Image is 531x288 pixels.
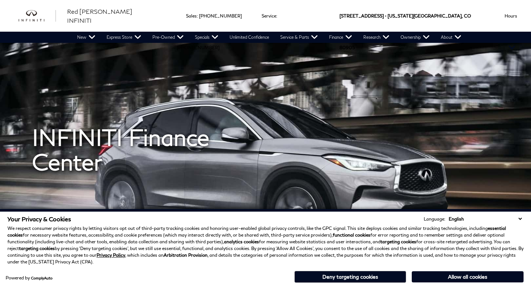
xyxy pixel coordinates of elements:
a: [STREET_ADDRESS] • [US_STATE][GEOGRAPHIC_DATA], CO 80905 [339,13,471,50]
nav: Main Navigation [72,32,467,43]
span: INFINITI Finance Center [32,124,209,175]
strong: targeting cookies [19,246,55,251]
strong: analytics cookies [224,239,259,244]
button: Allow all cookies [412,271,524,282]
a: [PHONE_NUMBER] [199,13,242,19]
a: Unlimited Confidence [224,32,275,43]
span: Sales [186,13,197,19]
a: Specials [189,32,224,43]
span: Your Privacy & Cookies [7,215,71,222]
strong: functional cookies [333,232,370,238]
p: We respect consumer privacy rights by letting visitors opt out of third-party tracking cookies an... [7,225,524,265]
a: New [72,32,101,43]
a: infiniti [19,10,56,22]
span: Service [262,13,276,19]
strong: Arbitration Provision [164,252,208,258]
a: Pre-Owned [147,32,189,43]
img: INFINITI [19,10,56,22]
span: 80905 [339,32,355,63]
a: Research [358,32,395,43]
a: Service & Parts [275,32,323,43]
span: : [197,13,198,19]
a: Finance [323,32,358,43]
button: Deny targeting cookies [294,271,406,283]
a: Express Store [101,32,147,43]
a: [PHONE_NUMBER] [177,45,219,50]
div: Powered by [6,276,53,280]
a: Ownership [395,32,435,43]
a: ComplyAuto [31,276,53,280]
a: About [435,32,467,43]
div: Language: [424,217,445,221]
span: : [276,13,277,19]
a: Red [PERSON_NAME] INFINITI [67,7,158,25]
select: Language Select [447,215,524,222]
strong: targeting cookies [380,239,416,244]
a: Privacy Policy [97,252,125,258]
span: Red [PERSON_NAME] INFINITI [67,8,132,24]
